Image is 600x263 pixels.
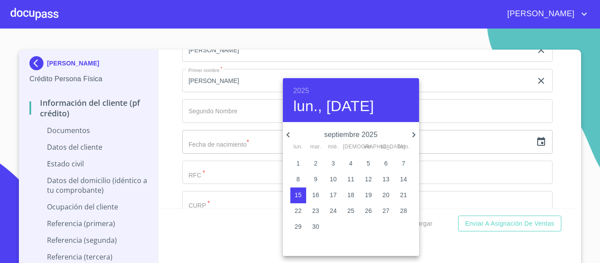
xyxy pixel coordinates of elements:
[400,206,407,215] p: 28
[290,156,306,172] button: 1
[343,143,359,151] span: [DEMOGRAPHIC_DATA].
[308,219,324,235] button: 30
[332,159,335,168] p: 3
[367,159,370,168] p: 5
[330,191,337,199] p: 17
[396,203,412,219] button: 28
[330,175,337,184] p: 10
[365,206,372,215] p: 26
[293,97,374,115] button: lun., [DATE]
[347,175,354,184] p: 11
[295,222,302,231] p: 29
[325,203,341,219] button: 24
[290,219,306,235] button: 29
[378,156,394,172] button: 6
[293,130,408,140] p: septiembre 2025
[290,187,306,203] button: 15
[343,172,359,187] button: 11
[290,172,306,187] button: 8
[383,191,390,199] p: 20
[312,191,319,199] p: 16
[325,172,341,187] button: 10
[378,187,394,203] button: 20
[312,206,319,215] p: 23
[400,191,407,199] p: 21
[343,203,359,219] button: 25
[378,203,394,219] button: 27
[365,175,372,184] p: 12
[383,175,390,184] p: 13
[325,156,341,172] button: 3
[308,203,324,219] button: 23
[325,143,341,151] span: mié.
[308,187,324,203] button: 16
[290,143,306,151] span: lun.
[347,191,354,199] p: 18
[308,156,324,172] button: 2
[293,85,309,97] button: 2025
[396,156,412,172] button: 7
[308,172,324,187] button: 9
[330,206,337,215] p: 24
[347,206,354,215] p: 25
[295,206,302,215] p: 22
[378,143,394,151] span: sáb.
[396,143,412,151] span: dom.
[325,187,341,203] button: 17
[361,143,376,151] span: vie.
[378,172,394,187] button: 13
[314,159,318,168] p: 2
[296,159,300,168] p: 1
[308,143,324,151] span: mar.
[314,175,318,184] p: 9
[312,222,319,231] p: 30
[365,191,372,199] p: 19
[396,172,412,187] button: 14
[296,175,300,184] p: 8
[290,203,306,219] button: 22
[384,159,388,168] p: 6
[361,187,376,203] button: 19
[383,206,390,215] p: 27
[402,159,405,168] p: 7
[400,175,407,184] p: 14
[349,159,353,168] p: 4
[295,191,302,199] p: 15
[361,203,376,219] button: 26
[343,156,359,172] button: 4
[361,172,376,187] button: 12
[361,156,376,172] button: 5
[343,187,359,203] button: 18
[396,187,412,203] button: 21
